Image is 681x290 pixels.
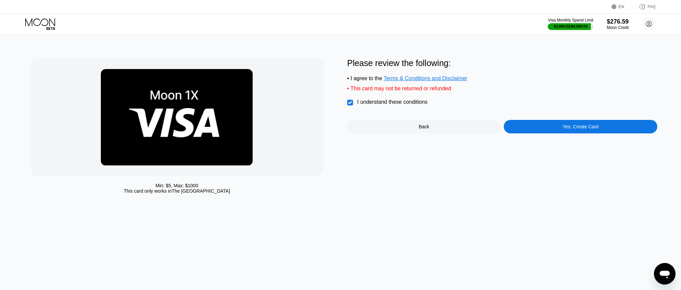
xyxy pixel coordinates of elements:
[607,18,629,25] div: $276.59
[357,99,428,105] div: I understand these conditions
[548,18,593,23] div: Visa Monthly Spend Limit
[347,99,354,106] div: 
[563,124,599,129] div: Yes, Create Card
[384,75,468,81] span: Terms & Conditions and Disclaimer
[554,24,588,28] div: $3,800.62 / $4,000.00
[504,120,657,133] div: Yes, Create Card
[632,3,656,10] div: FAQ
[607,25,629,30] div: Moon Credit
[156,183,198,188] div: Min: $ 5 , Max: $ 1000
[648,4,656,9] div: FAQ
[347,58,657,68] div: Please review the following:
[548,18,593,30] div: Visa Monthly Spend Limit$3,800.62/$4,000.00
[619,4,625,9] div: EN
[607,18,629,30] div: $276.59Moon Credit
[612,3,632,10] div: EN
[347,75,657,82] div: • I agree to the
[654,263,676,285] iframe: Button to launch messaging window
[347,120,501,133] div: Back
[124,188,230,194] div: This card only works in The [GEOGRAPHIC_DATA]
[419,124,429,129] div: Back
[347,86,657,92] div: • This card may not be returned or refunded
